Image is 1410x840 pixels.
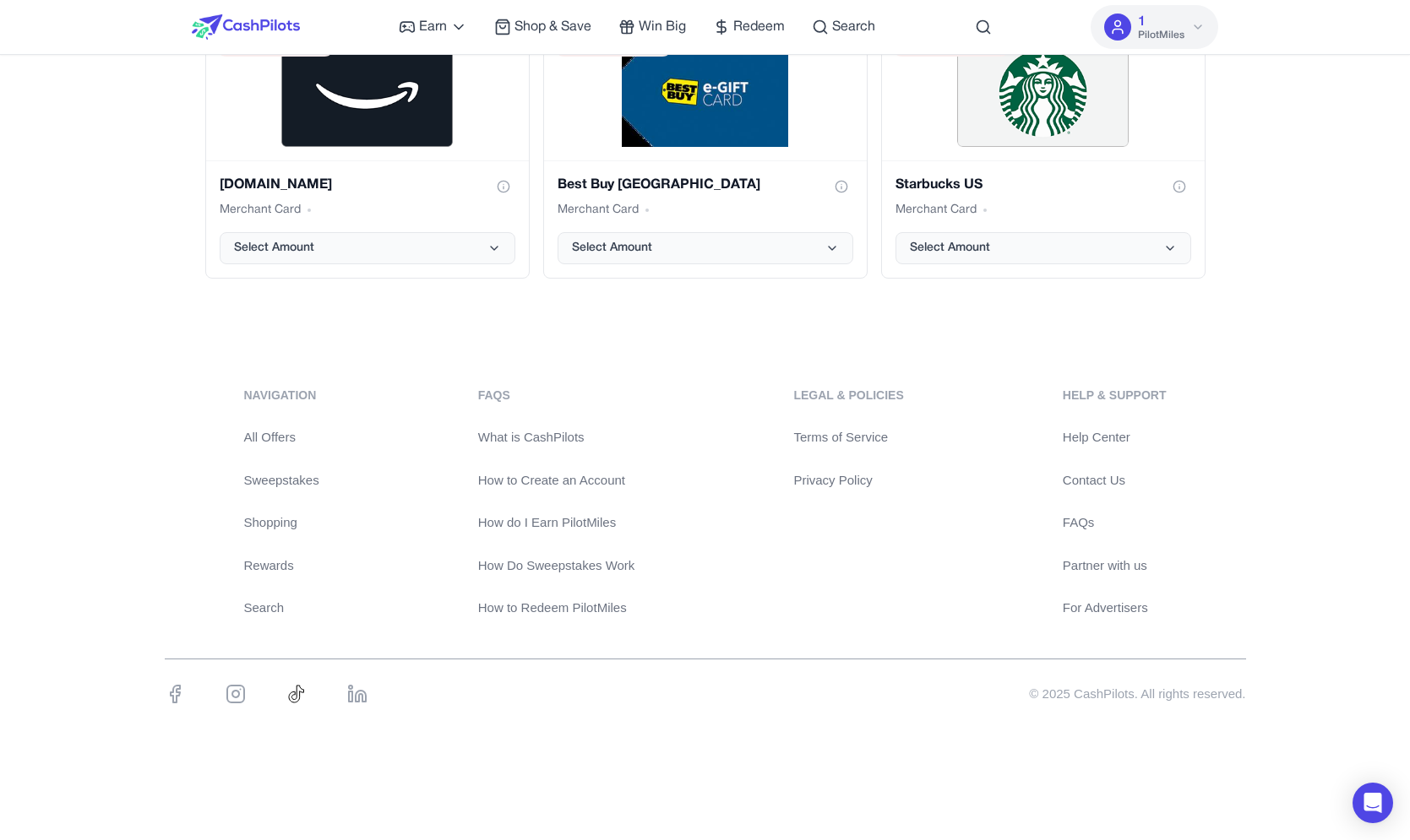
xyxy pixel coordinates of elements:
span: 1 [1138,12,1146,32]
img: /default-reward-image.png [622,39,788,147]
button: Select Amount [896,232,1191,264]
span: Select Amount [910,240,990,257]
div: FAQs [478,387,635,404]
a: Redeem [713,17,785,37]
a: Rewards [244,556,319,576]
div: navigation [244,387,319,404]
a: Privacy Policy [793,471,903,490]
button: 1PilotMiles [1091,5,1218,49]
div: © 2025 CashPilots. All rights reserved. [1029,685,1245,704]
div: Help & Support [1063,387,1167,404]
img: TikTok [286,684,307,704]
span: Merchant Card [220,202,301,219]
a: Terms of Service [793,428,903,447]
h3: Starbucks US [896,175,983,195]
div: Amazon.com gift card [205,24,530,279]
span: Select Amount [572,240,652,257]
button: Select Amount [558,232,853,264]
a: How Do Sweepstakes Work [478,556,635,576]
button: Show gift card information [830,175,853,198]
a: FAQs [1063,513,1167,533]
a: How do I Earn PilotMiles [478,513,635,533]
a: Search [812,17,875,37]
a: Earn [399,17,467,37]
span: Redeem [733,17,785,37]
span: Select Amount [234,240,314,257]
a: What is CashPilots [478,428,635,447]
span: Shop & Save [514,17,591,37]
a: Search [244,599,319,618]
a: Help Center [1063,428,1167,447]
a: Shopping [244,513,319,533]
h3: Best Buy [GEOGRAPHIC_DATA] [558,175,760,195]
span: Search [832,17,875,37]
span: PilotMiles [1138,29,1184,42]
a: Contact Us [1063,471,1167,490]
div: Best Buy USA gift card [543,24,868,279]
div: Legal & Policies [793,387,903,404]
button: Show gift card information [492,175,515,198]
a: For Advertisers [1063,599,1167,618]
button: Select Amount [220,232,515,264]
a: Win Big [618,17,686,37]
span: Earn [419,17,447,37]
h3: [DOMAIN_NAME] [220,175,332,195]
a: How to Redeem PilotMiles [478,599,635,618]
div: Open Intercom Messenger [1353,783,1393,823]
span: Merchant Card [558,202,639,219]
a: Sweepstakes [244,471,319,490]
span: Win Big [639,17,686,37]
img: /default-reward-image.png [281,39,452,147]
a: Partner with us [1063,556,1167,576]
a: How to Create an Account [478,471,635,490]
img: /default-reward-image.png [957,39,1128,147]
div: Starbucks US gift card [881,24,1206,279]
button: Show gift card information [1168,175,1191,198]
img: CashPilots Logo [192,14,300,40]
a: All Offers [244,428,319,447]
span: Merchant Card [896,202,977,219]
a: Shop & Save [494,17,591,37]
